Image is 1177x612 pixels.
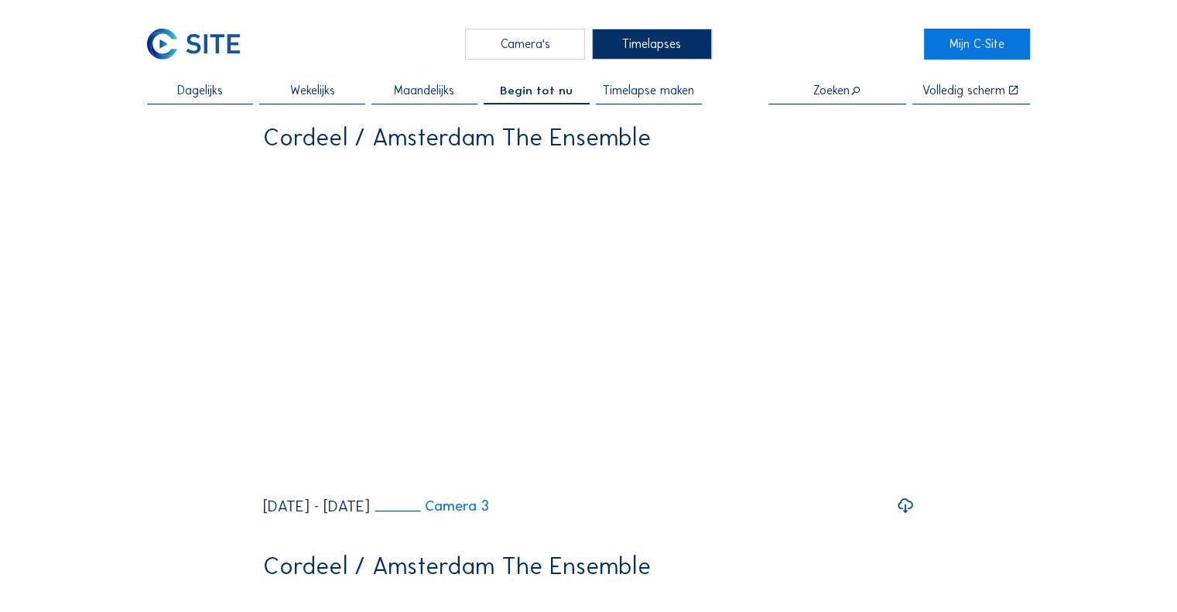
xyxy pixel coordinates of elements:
[147,29,239,60] img: C-SITE Logo
[500,84,573,96] span: Begin tot nu
[603,84,694,96] span: Timelapse maken
[263,555,651,579] div: Cordeel / Amsterdam The Ensemble
[394,84,454,96] span: Maandelijks
[375,499,489,514] a: Camera 3
[289,84,334,96] span: Wekelijks
[263,126,651,150] div: Cordeel / Amsterdam The Ensemble
[465,29,585,60] div: Camera's
[924,29,1030,60] a: Mijn C-Site
[263,498,370,514] div: [DATE] - [DATE]
[263,161,914,487] video: Your browser does not support the video tag.
[177,84,223,96] span: Dagelijks
[922,84,1005,96] div: Volledig scherm
[147,29,253,60] a: C-SITE Logo
[592,29,712,60] div: Timelapses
